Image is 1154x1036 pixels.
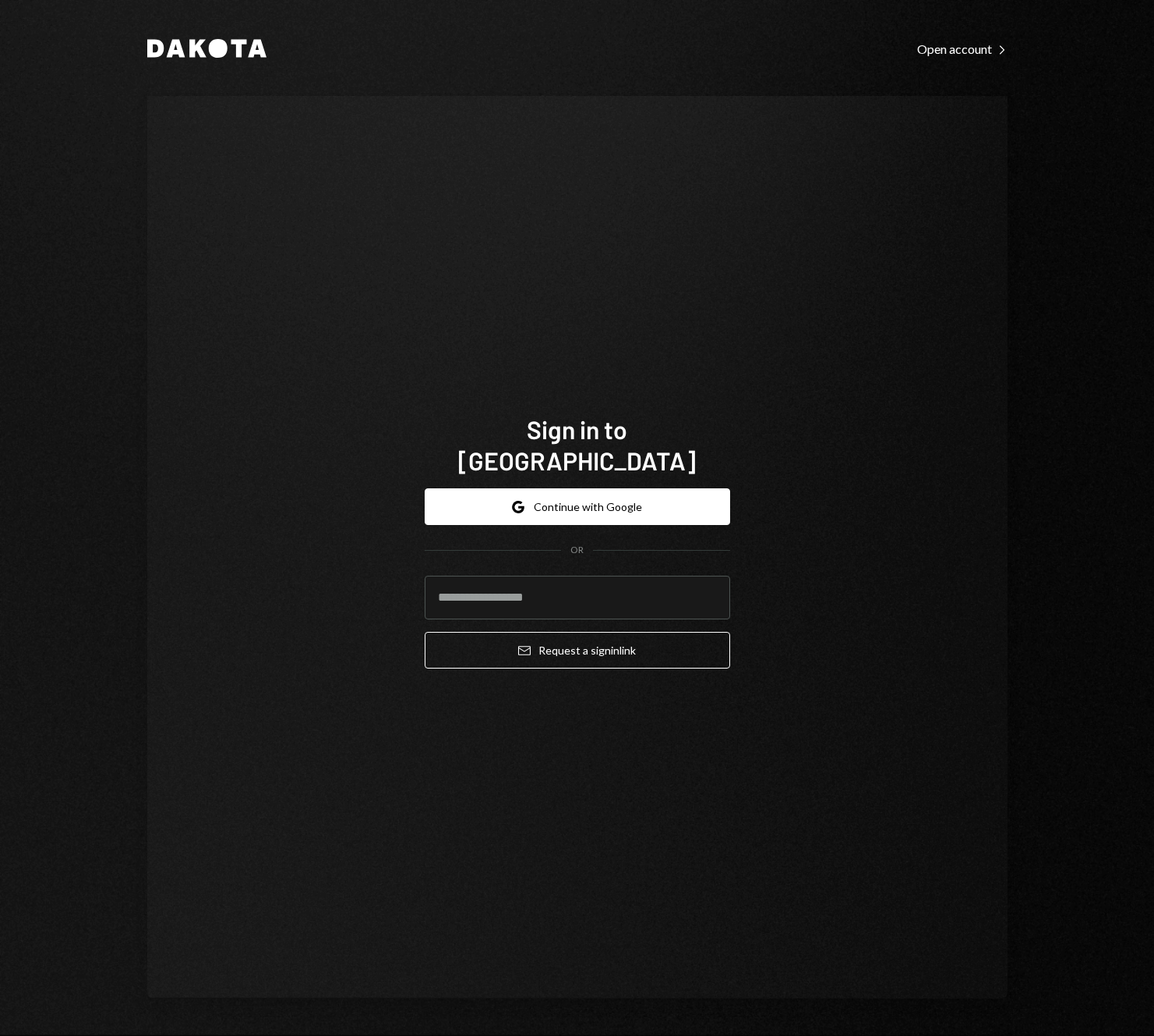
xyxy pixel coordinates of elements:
div: Open account [917,41,1008,57]
div: OR [570,544,584,557]
button: Continue with Google [425,488,730,525]
a: Open account [917,40,1008,57]
h1: Sign in to [GEOGRAPHIC_DATA] [425,413,730,476]
button: Request a signinlink [425,632,730,669]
